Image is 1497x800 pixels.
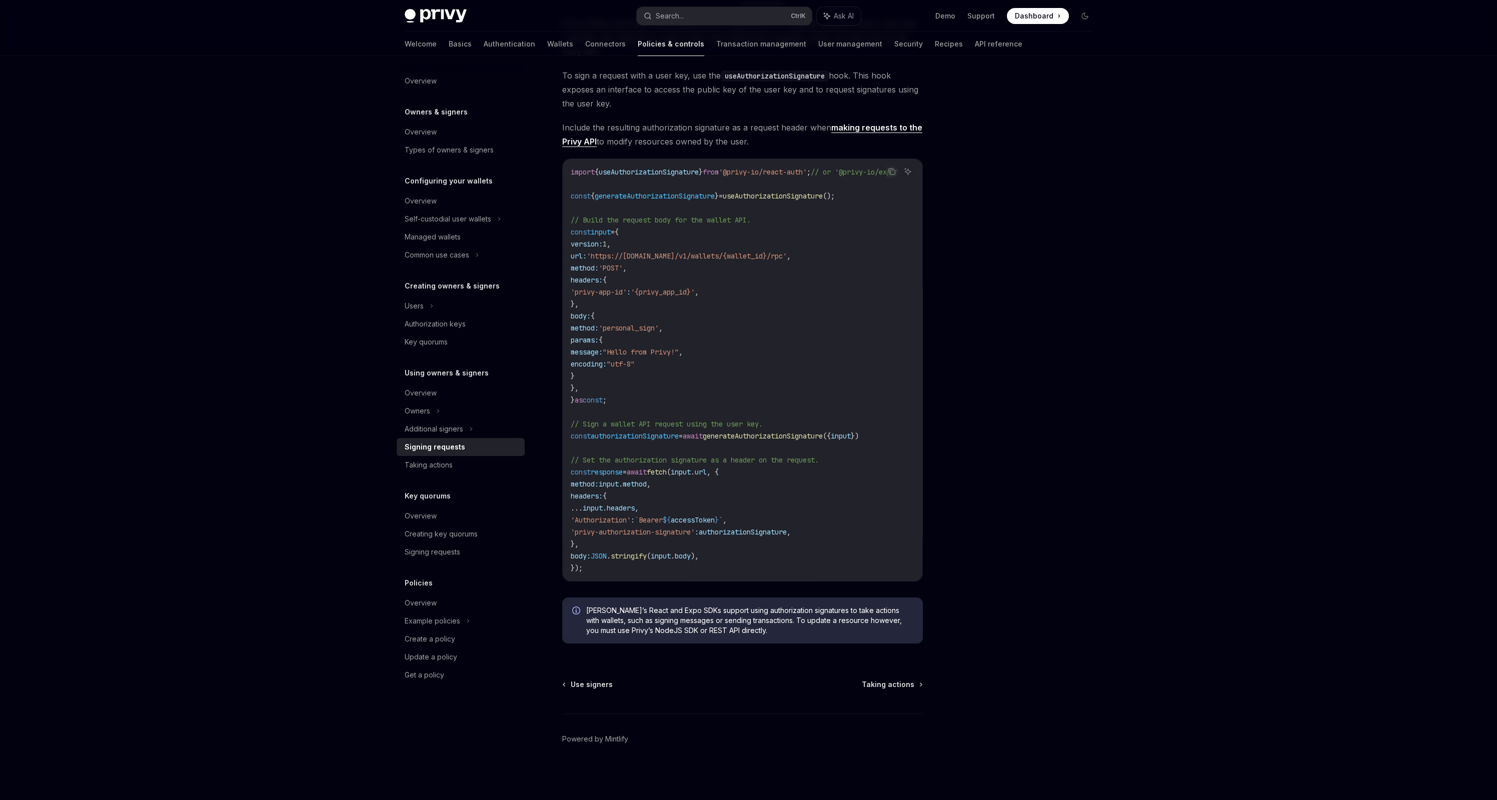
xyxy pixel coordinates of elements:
[583,395,603,404] span: const
[679,431,683,440] span: =
[707,467,719,476] span: , {
[787,251,791,260] span: ,
[571,503,583,512] span: ...
[585,32,626,56] a: Connectors
[807,167,811,176] span: ;
[405,651,457,663] div: Update a policy
[591,467,623,476] span: response
[603,347,679,356] span: "Hello from Privy!"
[901,165,914,178] button: Ask AI
[571,563,583,572] span: });
[716,32,806,56] a: Transaction management
[405,633,455,645] div: Create a policy
[623,467,627,476] span: =
[679,347,683,356] span: ,
[699,527,787,536] span: authorizationSignature
[695,527,699,536] span: :
[591,311,595,320] span: {
[603,503,607,512] span: .
[651,551,671,560] span: input
[571,263,599,272] span: method:
[405,32,437,56] a: Welcome
[405,318,466,330] div: Authorization keys
[571,239,603,248] span: version:
[571,419,763,428] span: // Sign a wallet API request using the user key.
[607,359,635,368] span: "utf-8"
[699,167,703,176] span: }
[599,479,619,488] span: input
[397,333,525,351] a: Key quorums
[571,251,587,260] span: url:
[571,167,595,176] span: import
[635,503,639,512] span: ,
[405,213,491,225] div: Self-custodial user wallets
[862,679,914,689] span: Taking actions
[683,431,703,440] span: await
[571,371,575,380] span: }
[637,7,812,25] button: Search...CtrlK
[623,263,627,272] span: ,
[823,431,831,440] span: ({
[715,515,719,524] span: }
[1077,8,1093,24] button: Toggle dark mode
[571,359,607,368] span: encoding:
[562,68,923,110] span: To sign a request with a user key, use the hook. This hook exposes an interface to access the pub...
[397,525,525,543] a: Creating key quorums
[595,167,599,176] span: {
[611,551,647,560] span: stringify
[671,551,675,560] span: .
[571,679,613,689] span: Use signers
[647,479,651,488] span: ,
[405,9,467,23] img: dark logo
[811,167,899,176] span: // or '@privy-io/expo'
[571,323,599,332] span: method:
[571,395,575,404] span: }
[575,395,583,404] span: as
[583,503,603,512] span: input
[818,32,882,56] a: User management
[635,515,663,524] span: `Bearer
[571,287,627,296] span: 'privy-app-id'
[571,311,591,320] span: body:
[967,11,995,21] a: Support
[405,546,460,558] div: Signing requests
[405,669,444,681] div: Get a policy
[571,227,591,236] span: const
[691,551,699,560] span: ),
[571,551,591,560] span: body:
[603,491,607,500] span: {
[723,515,727,524] span: ,
[719,191,723,200] span: =
[631,515,635,524] span: :
[405,336,448,348] div: Key quorums
[627,467,647,476] span: await
[599,323,659,332] span: 'personal_sign'
[1015,11,1053,21] span: Dashboard
[571,455,819,464] span: // Set the authorization signature as a header on the request.
[571,431,591,440] span: const
[397,648,525,666] a: Update a policy
[975,32,1022,56] a: API reference
[703,167,719,176] span: from
[691,467,695,476] span: .
[449,32,472,56] a: Basics
[615,227,619,236] span: {
[397,456,525,474] a: Taking actions
[571,275,603,284] span: headers:
[397,315,525,333] a: Authorization keys
[599,335,603,344] span: {
[591,431,679,440] span: authorizationSignature
[562,120,923,148] span: Include the resulting authorization signature as a request header when to modify resources owned ...
[1007,8,1069,24] a: Dashboard
[405,144,494,156] div: Types of owners & signers
[405,300,424,312] div: Users
[851,431,859,440] span: })
[405,280,500,292] h5: Creating owners & signers
[656,10,684,22] div: Search...
[603,275,607,284] span: {
[603,395,607,404] span: ;
[397,507,525,525] a: Overview
[397,123,525,141] a: Overview
[571,479,599,488] span: method:
[571,515,631,524] span: 'Authorization'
